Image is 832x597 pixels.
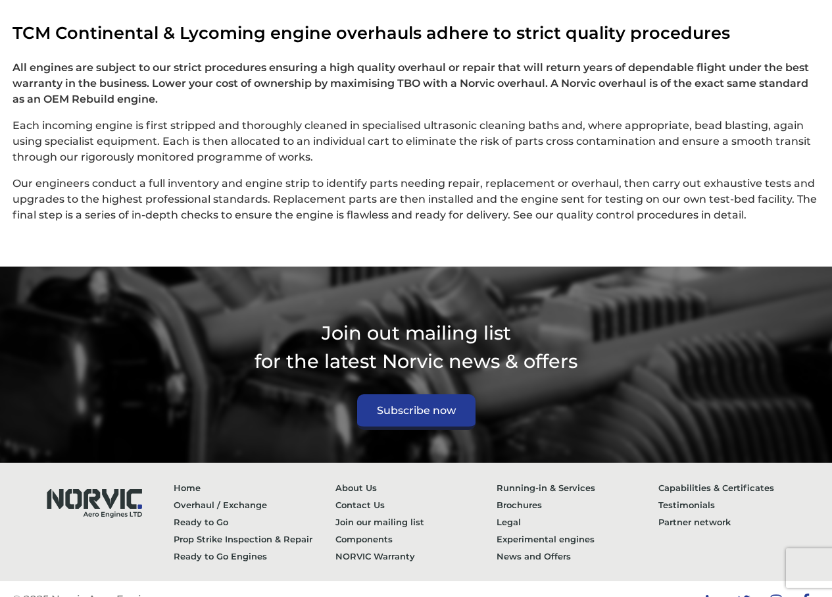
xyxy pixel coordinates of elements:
[658,496,820,513] a: Testimonials
[12,22,730,43] span: TCM Continental & Lycoming engine overhauls adhere to strict quality procedures
[658,513,820,531] a: Partner network
[497,531,658,548] a: Experimental engines
[174,531,335,548] a: Prop Strike Inspection & Repair
[12,319,820,375] p: Join out mailing list for the latest Norvic news & offers
[12,61,809,105] strong: All engines are subject to our strict procedures ensuring a high quality overhaul or repair that ...
[335,513,497,531] a: Join our mailing list
[34,479,153,524] img: Norvic Aero Engines logo
[497,496,658,513] a: Brochures
[174,548,335,565] a: Ready to Go Engines
[658,479,820,496] a: Capabilities & Certificates
[335,496,497,513] a: Contact Us
[174,513,335,531] a: Ready to Go
[497,479,658,496] a: Running-in & Services
[174,479,335,496] a: Home
[497,513,658,531] a: Legal
[497,548,658,565] a: News and Offers
[174,496,335,513] a: Overhaul / Exchange
[335,548,497,565] a: NORVIC Warranty
[335,479,497,496] a: About Us
[357,394,476,430] a: Subscribe now
[12,118,820,165] p: Each incoming engine is first stripped and thoroughly cleaned in specialised ultrasonic cleaning ...
[12,176,820,223] p: Our engineers conduct a full inventory and engine strip to identify parts needing repair, replace...
[335,531,497,548] a: Components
